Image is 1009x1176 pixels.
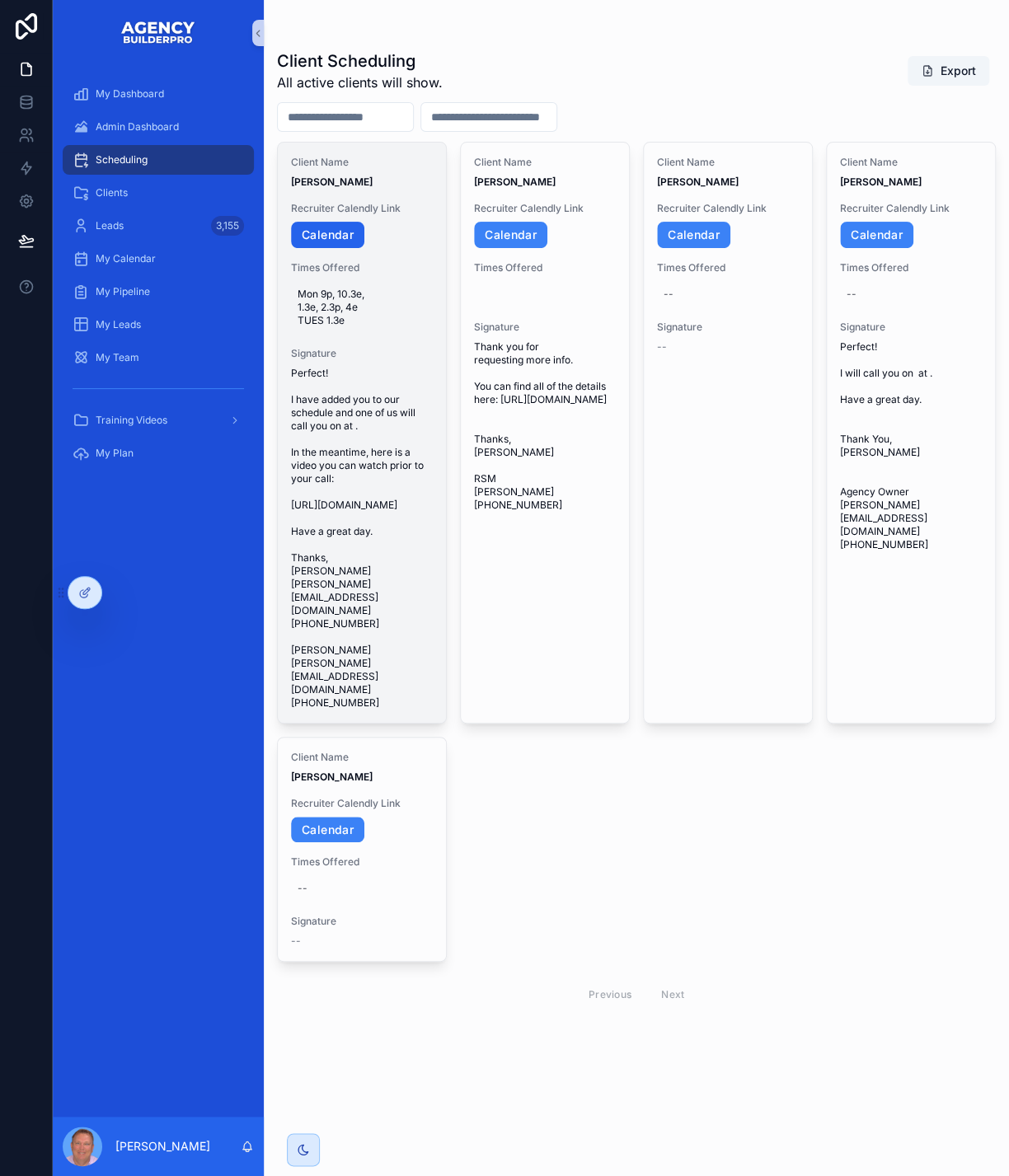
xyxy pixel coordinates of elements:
a: Client Name[PERSON_NAME]Recruiter Calendly LinkCalendarTimes OfferedSignatureThank you for reques... [460,142,630,724]
span: Recruiter Calendly Link [840,202,982,215]
span: Client Name [474,156,616,169]
span: Signature [474,321,616,334]
span: Times Offered [291,261,433,274]
a: Client Name[PERSON_NAME]Recruiter Calendly LinkCalendarTimes Offered--Signature-- [643,142,813,724]
div: -- [298,882,307,895]
span: Client Name [291,156,433,169]
a: Calendar [291,222,364,248]
a: Clients [63,178,254,208]
a: Training Videos [63,405,254,435]
a: Admin Dashboard [63,112,254,142]
div: -- [847,288,856,301]
span: Times Offered [657,261,799,274]
span: Client Name [291,751,433,764]
span: My Team [96,351,139,364]
span: Signature [291,915,433,928]
a: My Plan [63,438,254,468]
a: My Leads [63,310,254,340]
span: My Dashboard [96,87,164,101]
strong: [PERSON_NAME] [657,176,739,188]
span: Perfect! I will call you on at . Have a great day. Thank You, [PERSON_NAME] Agency Owner [PERSON_... [840,340,982,551]
a: My Team [63,343,254,372]
a: My Calendar [63,244,254,274]
span: Recruiter Calendly Link [291,797,433,810]
strong: [PERSON_NAME] [291,771,373,783]
a: Calendar [474,222,547,248]
h1: Client Scheduling [277,49,443,73]
span: Signature [840,321,982,334]
span: Recruiter Calendly Link [474,202,616,215]
div: 3,155 [211,216,244,236]
p: [PERSON_NAME] [115,1138,210,1155]
span: -- [657,340,667,354]
span: Times Offered [291,855,433,869]
span: My Plan [96,447,134,460]
a: Leads3,155 [63,211,254,241]
span: -- [291,935,301,948]
span: My Calendar [96,252,156,265]
span: Scheduling [96,153,148,166]
span: Admin Dashboard [96,120,179,134]
a: Calendar [840,222,913,248]
span: Client Name [840,156,982,169]
a: My Dashboard [63,79,254,109]
a: Scheduling [63,145,254,175]
span: Clients [96,186,128,199]
a: Client Name[PERSON_NAME]Recruiter Calendly LinkCalendarTimes Offered--SignaturePerfect! I will ca... [826,142,996,724]
span: My Pipeline [96,285,150,298]
strong: [PERSON_NAME] [840,176,922,188]
span: Recruiter Calendly Link [291,202,433,215]
a: Client Name[PERSON_NAME]Recruiter Calendly LinkCalendarTimes OfferedMon 9p, 10.3e, 1.3e, 2.3p, 4e... [277,142,447,724]
button: Export [908,56,989,86]
a: Client Name[PERSON_NAME]Recruiter Calendly LinkCalendarTimes Offered--Signature-- [277,737,447,963]
a: My Pipeline [63,277,254,307]
div: -- [664,288,673,301]
span: Recruiter Calendly Link [657,202,799,215]
span: Perfect! I have added you to our schedule and one of us will call you on at . In the meantime, he... [291,367,433,710]
a: Calendar [657,222,730,248]
span: Leads [96,219,124,232]
span: All active clients will show. [277,73,443,92]
span: My Leads [96,318,141,331]
span: Times Offered [840,261,982,274]
span: Thank you for requesting more info. You can find all of the details here: [URL][DOMAIN_NAME] Than... [474,340,616,512]
span: Client Name [657,156,799,169]
span: Times Offered [474,261,616,274]
img: App logo [120,20,196,46]
strong: [PERSON_NAME] [474,176,556,188]
span: Mon 9p, 10.3e, 1.3e, 2.3p, 4e TUES 1.3e [298,288,426,327]
a: Calendar [291,817,364,843]
div: scrollable content [53,66,264,492]
span: Training Videos [96,414,167,427]
span: Signature [291,347,433,360]
span: Signature [657,321,799,334]
strong: [PERSON_NAME] [291,176,373,188]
